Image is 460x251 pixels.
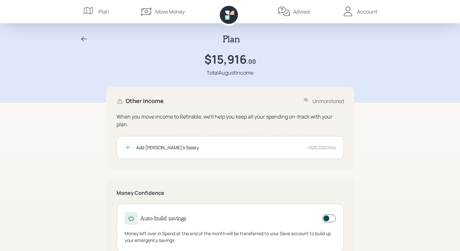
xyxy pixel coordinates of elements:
[140,215,186,222] h4: Auto-build savings
[125,230,336,244] div: Money left over in Spend at the end of the month will be transferred to your Save account to buil...
[98,8,109,16] div: Plan
[117,190,344,196] h5: Money Confidence
[223,34,240,45] h2: Plan
[155,8,185,16] div: Move Money
[247,58,256,65] h4: .00
[293,8,311,16] div: Advisor
[312,97,344,105] div: Unmonitored
[204,52,247,66] h1: $15,916
[207,69,253,77] div: Total August Income
[126,98,164,105] h4: Other Income
[357,8,377,16] div: Account
[117,113,344,128] div: When you move income to Retirable, we'll help you keep all your spending on-track with your plan.
[136,144,302,151] div: Add [PERSON_NAME]'s Salary
[307,144,336,151] div: ~$20,000/mo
